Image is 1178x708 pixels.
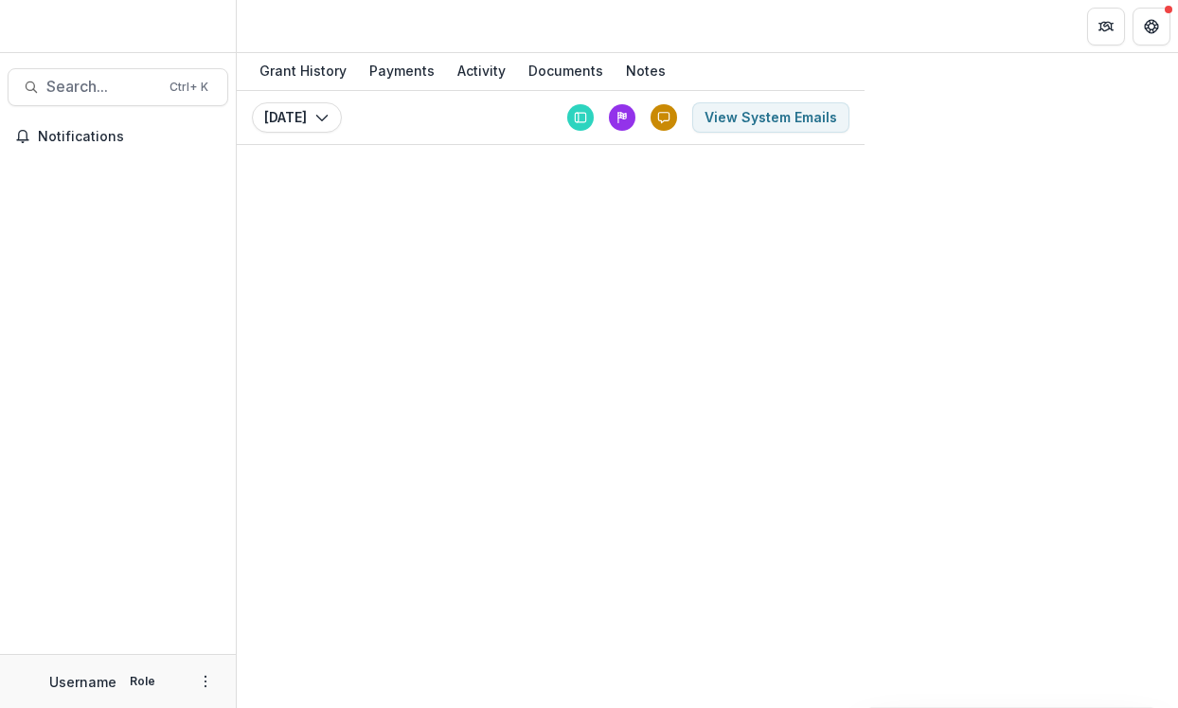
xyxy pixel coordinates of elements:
div: Documents [521,57,611,84]
button: [DATE] [252,102,342,133]
button: Search... [8,68,228,106]
button: View System Emails [692,102,849,133]
button: Get Help [1133,8,1170,45]
a: Documents [521,53,611,90]
a: Activity [450,53,513,90]
span: Search... [46,78,158,96]
a: Grant History [252,53,354,90]
button: Notifications [8,121,228,152]
span: Notifications [38,129,221,145]
p: Role [124,673,161,690]
div: Grant History [252,57,354,84]
button: More [194,670,217,693]
a: Payments [362,53,442,90]
div: Activity [450,57,513,84]
a: Notes [618,53,673,90]
button: Partners [1087,8,1125,45]
div: Ctrl + K [166,77,212,98]
div: Notes [618,57,673,84]
p: Username [49,672,116,692]
div: Payments [362,57,442,84]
